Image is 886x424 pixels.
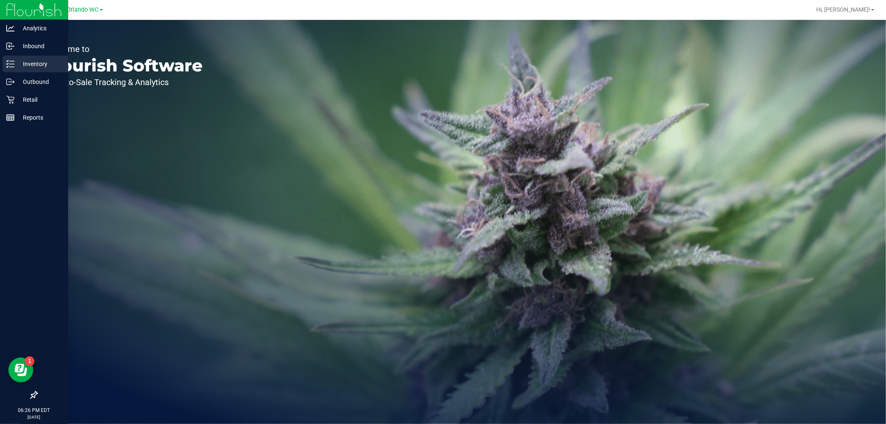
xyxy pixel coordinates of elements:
inline-svg: Inventory [6,60,15,68]
p: Flourish Software [45,57,203,74]
p: Seed-to-Sale Tracking & Analytics [45,78,203,86]
p: Inventory [15,59,64,69]
p: 06:26 PM EDT [4,407,64,414]
p: Welcome to [45,45,203,53]
inline-svg: Retail [6,96,15,104]
p: [DATE] [4,414,64,420]
p: Retail [15,95,64,105]
inline-svg: Analytics [6,24,15,32]
iframe: Resource center unread badge [25,356,34,366]
inline-svg: Reports [6,113,15,122]
span: Hi, [PERSON_NAME]! [816,6,870,13]
span: Orlando WC [67,6,99,13]
inline-svg: Inbound [6,42,15,50]
p: Reports [15,113,64,123]
inline-svg: Outbound [6,78,15,86]
iframe: Resource center [8,358,33,382]
p: Inbound [15,41,64,51]
p: Analytics [15,23,64,33]
p: Outbound [15,77,64,87]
